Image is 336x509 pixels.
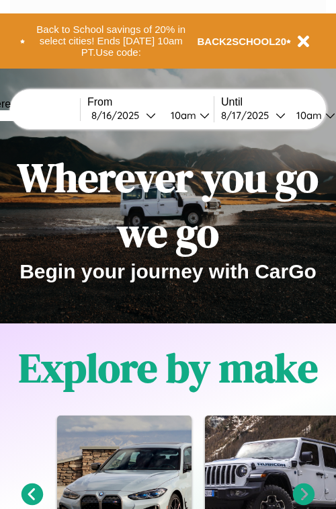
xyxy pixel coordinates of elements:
div: 10am [164,109,200,122]
div: 8 / 17 / 2025 [221,109,276,122]
div: 8 / 16 / 2025 [91,109,146,122]
label: From [87,96,214,108]
div: 10am [290,109,325,122]
h1: Explore by make [19,340,318,395]
button: Back to School savings of 20% in select cities! Ends [DATE] 10am PT.Use code: [25,20,198,62]
b: BACK2SCHOOL20 [198,36,287,47]
button: 8/16/2025 [87,108,160,122]
button: 10am [160,108,214,122]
